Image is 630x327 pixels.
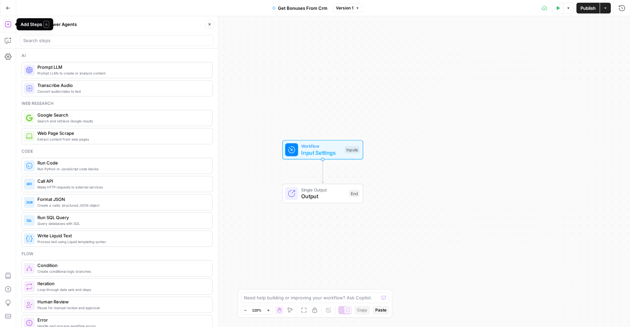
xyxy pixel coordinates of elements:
span: Copy [357,307,367,313]
span: 120% [252,307,261,313]
div: Add Steps [21,21,49,28]
span: Publish [580,5,596,11]
span: Output [301,192,346,200]
div: Inputs [345,146,359,153]
span: Run Python or JavaScript code blocks [37,166,207,172]
span: Condition [37,262,207,269]
g: Edge from start to end [321,159,324,183]
span: Process text using Liquid templating syntax [37,239,207,244]
span: Run Code [37,159,207,166]
div: Single OutputOutputEnd [260,184,385,203]
div: Flow [22,251,213,257]
span: Create a valid, structured JSON object [37,203,207,208]
span: Google Search [37,112,207,118]
input: Search steps [23,37,211,44]
span: Pause for manual review and approval [37,305,207,310]
span: Search and retrieve Google results [37,118,207,124]
span: Human Review [37,298,207,305]
span: Get Bonuses From Crm [278,5,327,11]
span: A [43,21,49,28]
button: Get Bonuses From Crm [268,3,332,13]
span: Prompt LLMs to create or analyze content [37,70,207,76]
span: Input Settings [301,149,341,157]
span: Query databases with SQL [37,221,207,226]
div: Code [22,148,213,154]
span: Create conditional logic branches [37,269,207,274]
span: Single Output [301,186,346,193]
button: Copy [354,306,370,315]
span: Prompt LLM [37,64,207,70]
div: Ai [22,53,213,59]
div: Web research [22,100,213,107]
span: Iteration [37,280,207,287]
button: Publish [576,3,600,13]
span: Format JSON [37,196,207,203]
button: Paste [373,306,389,315]
span: Make HTTP requests to external services [37,184,207,190]
span: Version 1 [336,5,353,11]
div: WorkflowInput SettingsInputs [260,140,385,159]
span: Extract content from web pages [37,137,207,142]
span: Error [37,317,207,323]
span: Transcribe Audio [37,82,207,89]
button: Power Agents [43,19,81,30]
button: Version 1 [333,4,363,12]
span: Loop through data sets and steps [37,287,207,292]
span: Write Liquid Text [37,232,207,239]
span: Call API [37,178,207,184]
span: Run SQL Query [37,214,207,221]
span: Workflow [301,143,341,149]
div: End [349,190,359,197]
span: Convert audio/video to text [37,89,207,94]
span: Paste [375,307,386,313]
span: Web Page Scrape [37,130,207,137]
